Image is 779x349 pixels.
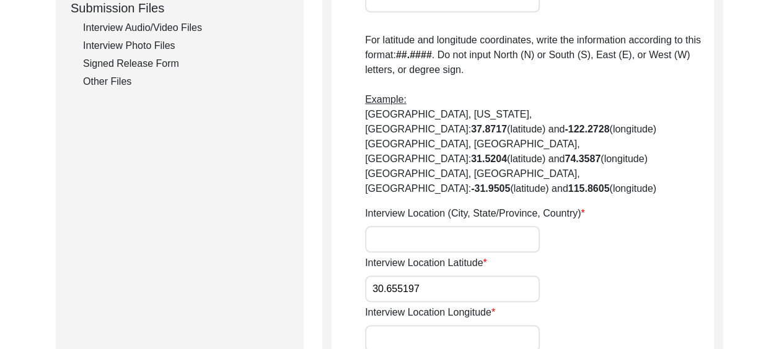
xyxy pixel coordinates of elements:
b: -31.9505 [471,183,510,194]
b: ##.#### [396,50,432,60]
b: -122.2728 [565,124,609,134]
p: For latitude and longitude coordinates, write the information according to this format: . Do not ... [365,33,714,196]
label: Interview Location Latitude [365,256,487,270]
div: Other Files [83,74,289,89]
b: 74.3587 [565,153,601,164]
span: Example: [365,94,407,105]
b: 115.8605 [568,183,610,194]
div: Interview Photo Files [83,38,289,53]
label: Interview Location (City, State/Province, Country) [365,206,585,221]
b: 31.5204 [471,153,507,164]
label: Interview Location Longitude [365,305,495,320]
div: Interview Audio/Video Files [83,20,289,35]
div: Signed Release Form [83,56,289,71]
b: 37.8717 [471,124,507,134]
